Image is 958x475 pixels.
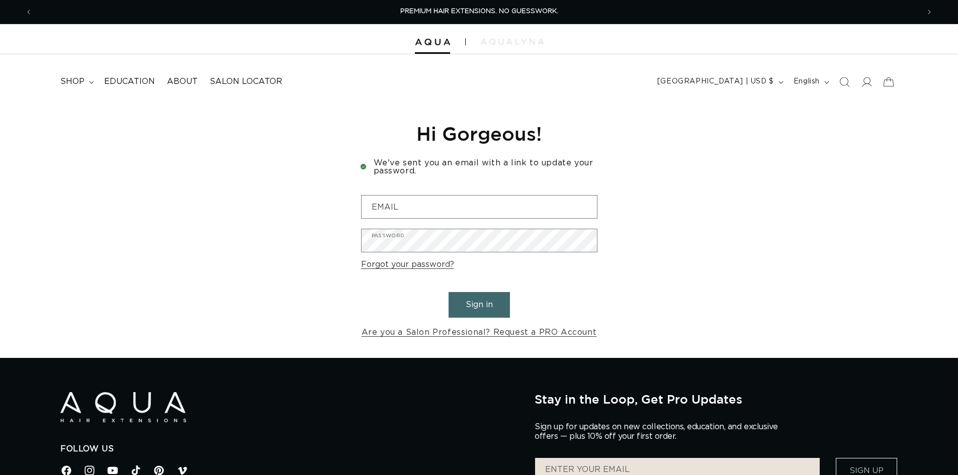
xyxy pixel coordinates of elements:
[60,444,519,454] h2: Follow Us
[204,70,288,93] a: Salon Locator
[60,76,84,87] span: shop
[104,76,155,87] span: Education
[400,8,558,15] span: PREMIUM HAIR EXTENSIONS. NO GUESSWORK.
[98,70,161,93] a: Education
[833,71,855,93] summary: Search
[415,39,450,46] img: Aqua Hair Extensions
[449,292,510,318] button: Sign in
[481,39,544,45] img: aqualyna.com
[167,76,198,87] span: About
[361,159,597,175] h3: We've sent you an email with a link to update your password.
[535,422,786,441] p: Sign up for updates on new collections, education, and exclusive offers — plus 10% off your first...
[161,70,204,93] a: About
[362,325,597,340] a: Are you a Salon Professional? Request a PRO Account
[361,257,454,272] a: Forgot your password?
[657,76,774,87] span: [GEOGRAPHIC_DATA] | USD $
[54,70,98,93] summary: shop
[535,392,898,406] h2: Stay in the Loop, Get Pro Updates
[794,76,820,87] span: English
[362,196,597,218] input: Email
[361,121,597,146] h1: Hi Gorgeous!
[60,392,186,423] img: Aqua Hair Extensions
[210,76,282,87] span: Salon Locator
[918,3,940,22] button: Next announcement
[788,72,833,91] button: English
[651,72,788,91] button: [GEOGRAPHIC_DATA] | USD $
[18,3,40,22] button: Previous announcement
